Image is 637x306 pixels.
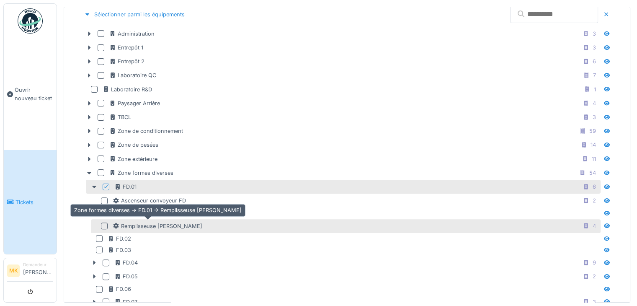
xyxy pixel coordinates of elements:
[593,197,596,205] div: 2
[23,262,53,268] div: Demandeur
[109,99,160,107] div: Paysager Arrière
[113,222,202,230] div: Remplisseuse [PERSON_NAME]
[103,86,152,93] div: Laboratoire R&D
[7,265,20,277] li: MK
[589,169,596,177] div: 54
[114,183,137,191] div: FD.01
[593,99,596,107] div: 4
[109,71,156,79] div: Laboratoire QC
[109,169,173,177] div: Zone formes diverses
[109,30,155,38] div: Administration
[15,198,53,206] span: Tickets
[114,272,138,280] div: FD.05
[114,259,138,267] div: FD.04
[109,113,131,121] div: TBCL
[113,197,186,205] div: Ascenseur convoyeur FD
[18,8,43,34] img: Badge_color-CXgf-gQk.svg
[15,86,53,102] span: Ouvrir nouveau ticket
[593,30,596,38] div: 3
[593,272,596,280] div: 2
[109,141,158,149] div: Zone de pesées
[593,298,596,306] div: 3
[109,127,183,135] div: Zone de conditionnement
[4,150,57,254] a: Tickets
[81,9,188,20] div: Sélectionner parmi les équipements
[108,246,131,254] div: FD.03
[594,86,596,93] div: 1
[109,155,157,163] div: Zone extérieure
[108,235,131,243] div: FD.02
[593,57,596,65] div: 6
[592,155,596,163] div: 11
[593,222,596,230] div: 4
[70,204,245,216] div: Zone formes diverses -> FD.01 -> Remplisseuse [PERSON_NAME]
[593,71,596,79] div: 7
[7,262,53,282] a: MK Demandeur[PERSON_NAME]
[4,38,57,150] a: Ouvrir nouveau ticket
[109,44,143,52] div: Entrepôt 1
[114,298,137,306] div: FD.07
[23,262,53,280] li: [PERSON_NAME]
[109,57,144,65] div: Entrepôt 2
[593,44,596,52] div: 3
[593,183,596,191] div: 6
[591,141,596,149] div: 14
[589,127,596,135] div: 59
[593,259,596,267] div: 9
[108,285,131,293] div: FD.06
[593,113,596,121] div: 3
